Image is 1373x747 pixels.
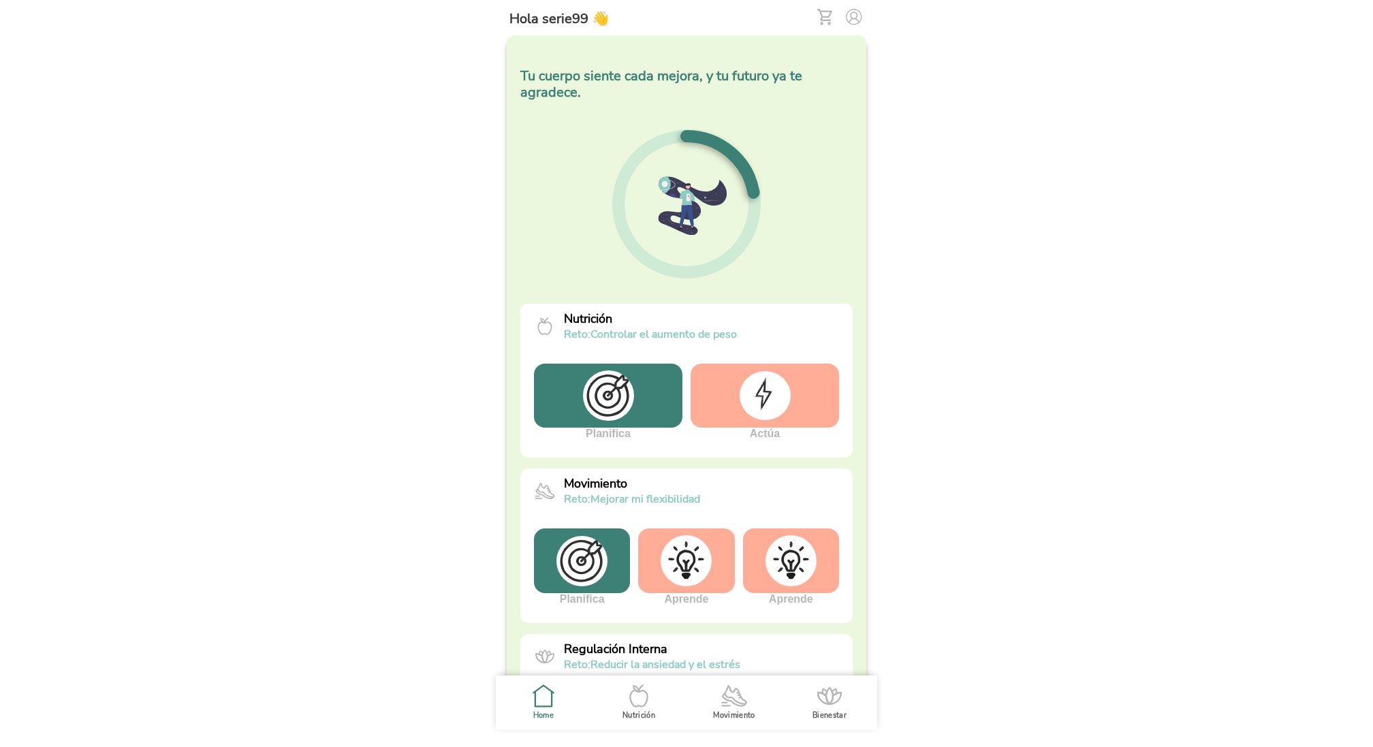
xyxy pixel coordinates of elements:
[564,311,737,327] p: Nutrición
[564,657,740,672] p: Reducir la ansiedad y el estrés
[691,364,839,440] div: Actúa
[713,710,755,720] ion-label: Movimiento
[812,710,847,720] ion-label: Bienestar
[509,11,609,27] h5: Hola serie99 👋
[533,710,554,720] ion-label: Home
[534,364,682,440] div: Planifica
[622,710,655,720] ion-label: Nutrición
[743,528,839,605] div: Aprende
[564,657,590,672] span: reto:
[564,327,590,342] span: reto:
[564,492,700,507] p: Mejorar mi flexibilidad
[564,327,737,342] p: Controlar el aumento de peso
[520,68,853,101] h5: Tu cuerpo siente cada mejora, y tu futuro ya te agradece.
[564,492,590,507] span: reto:
[638,528,734,605] div: Aprende
[534,528,630,605] div: Planifica
[564,475,700,492] p: Movimiento
[564,641,740,657] p: Regulación Interna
